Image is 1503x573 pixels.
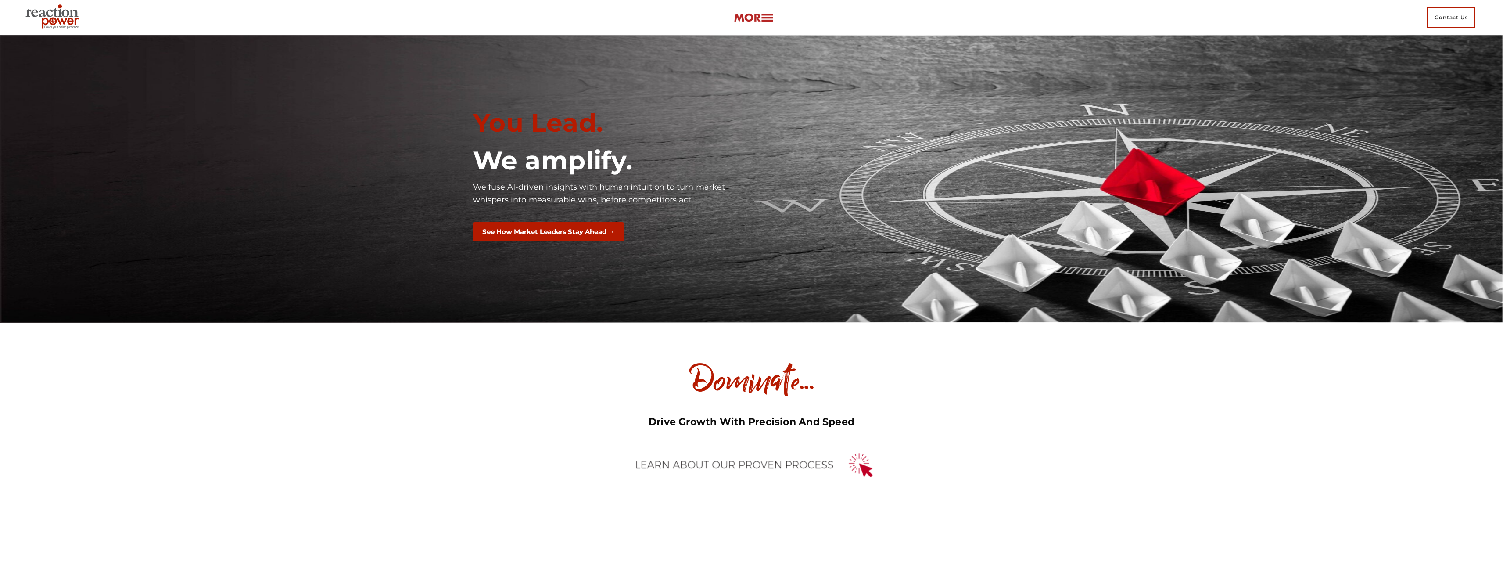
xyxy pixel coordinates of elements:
[620,444,883,487] img: learn-about-our-proven-process-image
[473,107,603,138] span: You Lead.
[22,2,86,33] img: Executive Branding | Personal Branding Agency
[473,181,745,207] p: We fuse AI-driven insights with human intuition to turn market whispers into measurable wins, bef...
[473,145,745,177] h1: We amplify.
[1427,7,1475,28] span: Contact Us
[686,360,818,400] img: Dominate image
[473,222,624,242] button: See How Market Leaders Stay Ahead →
[473,415,1030,429] h5: Drive growth with precision and speed
[473,227,624,236] a: See How Market Leaders Stay Ahead →
[734,13,773,23] img: more-btn.png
